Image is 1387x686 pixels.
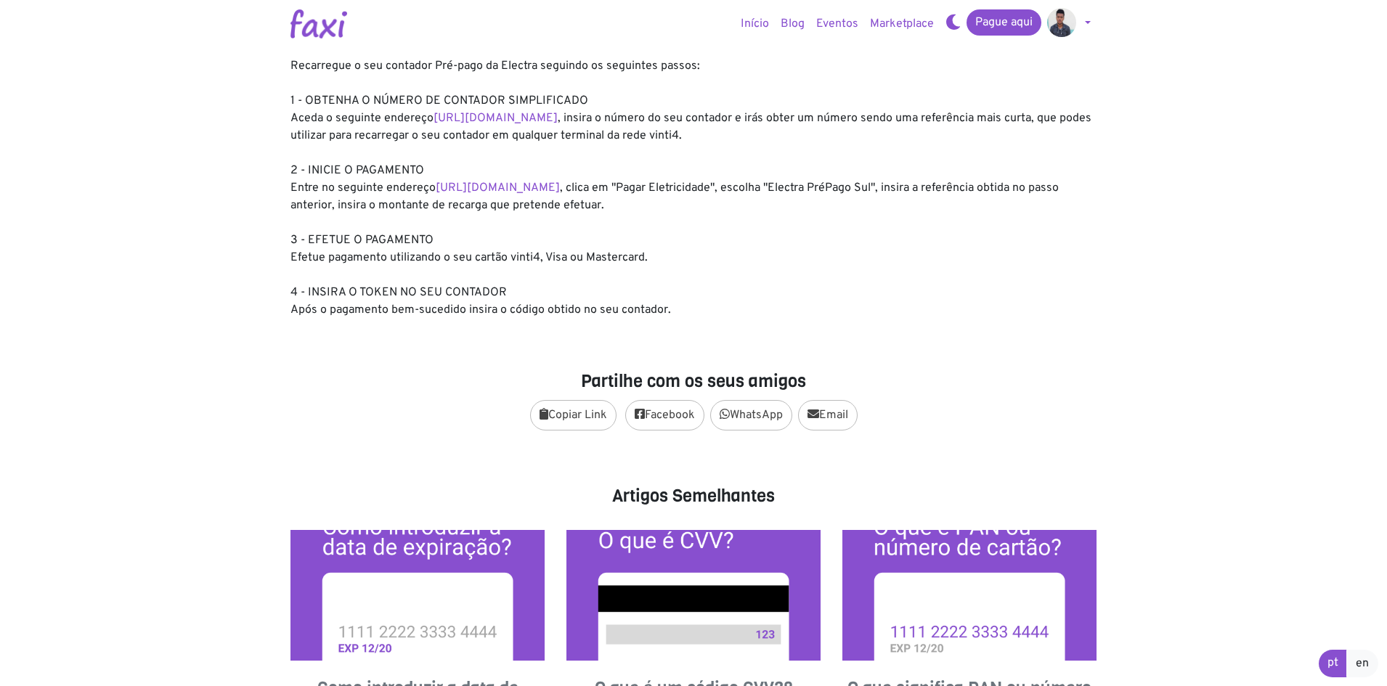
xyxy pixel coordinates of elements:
h4: Artigos Semelhantes [290,486,1097,507]
a: Blog [775,9,810,38]
a: Início [735,9,775,38]
a: Pague aqui [967,9,1041,36]
button: Copiar Link [530,400,617,430]
a: pt [1319,650,1347,677]
h4: Partilhe com os seus amigos [290,371,1097,392]
a: Eventos [810,9,864,38]
a: Facebook [625,400,704,430]
a: WhatsApp [710,400,792,430]
a: Marketplace [864,9,940,38]
a: [URL][DOMAIN_NAME] [434,111,558,126]
a: Email [798,400,858,430]
div: Recarregue o seu contador Pré-pago da Electra seguindo os seguintes passos: 1 - OBTENHA O NÚMERO ... [290,57,1097,319]
img: Logotipo Faxi Online [290,9,347,38]
a: [URL][DOMAIN_NAME] [436,181,560,195]
a: en [1346,650,1378,677]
